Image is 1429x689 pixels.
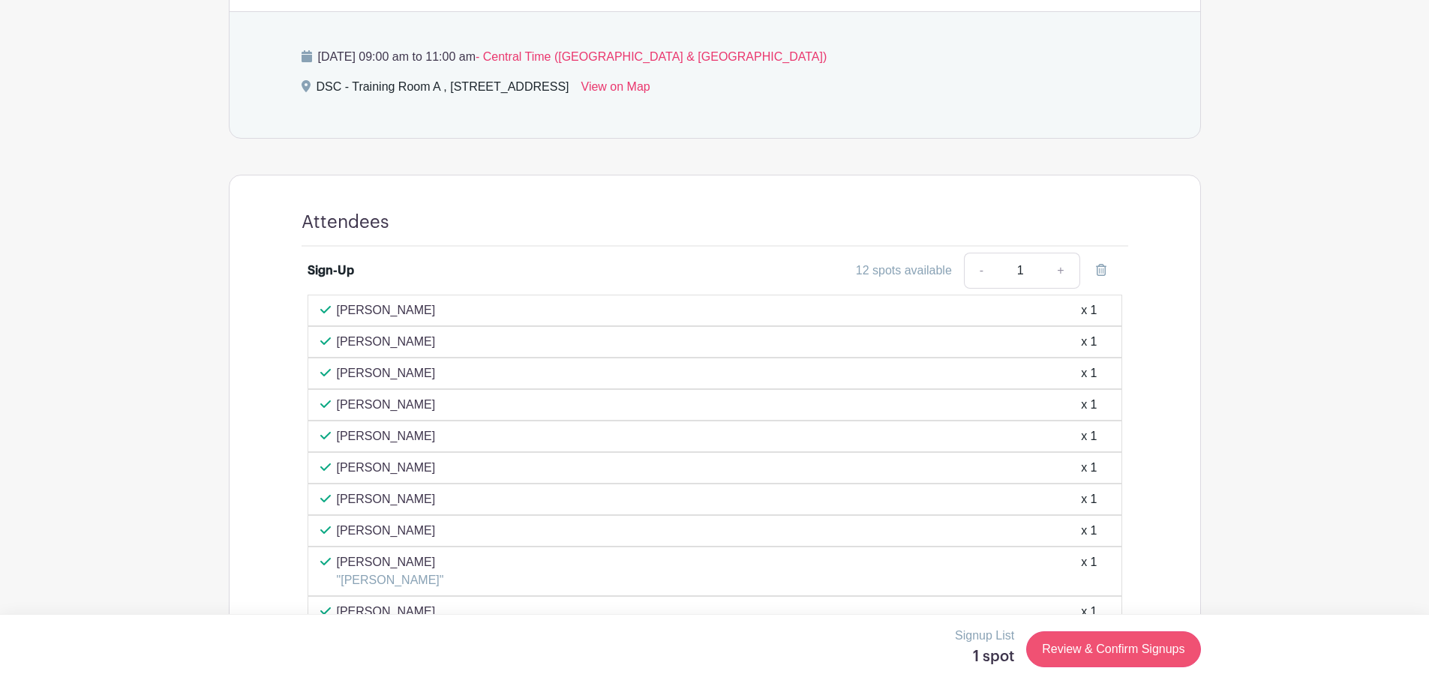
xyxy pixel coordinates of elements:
div: x 1 [1081,301,1097,319]
p: [PERSON_NAME] [337,603,436,621]
div: x 1 [1081,553,1097,589]
div: DSC - Training Room A , [STREET_ADDRESS] [317,78,569,102]
a: Review & Confirm Signups [1026,631,1200,667]
div: x 1 [1081,522,1097,540]
h4: Attendees [302,211,389,233]
p: [DATE] 09:00 am to 11:00 am [302,48,1128,66]
a: View on Map [581,78,650,102]
p: [PERSON_NAME] [337,427,436,445]
a: - [964,253,998,289]
span: - Central Time ([GEOGRAPHIC_DATA] & [GEOGRAPHIC_DATA]) [476,50,827,63]
p: "[PERSON_NAME]" [337,571,444,589]
div: x 1 [1081,459,1097,477]
div: x 1 [1081,364,1097,382]
div: x 1 [1081,603,1097,621]
h5: 1 spot [955,648,1014,666]
div: 12 spots available [856,262,952,280]
p: [PERSON_NAME] [337,301,436,319]
p: [PERSON_NAME] [337,396,436,414]
p: [PERSON_NAME] [337,459,436,477]
div: x 1 [1081,396,1097,414]
div: Sign-Up [308,262,354,280]
p: [PERSON_NAME] [337,553,444,571]
div: x 1 [1081,490,1097,508]
p: [PERSON_NAME] [337,364,436,382]
a: + [1042,253,1079,289]
p: [PERSON_NAME] [337,522,436,540]
p: Signup List [955,627,1014,645]
div: x 1 [1081,333,1097,351]
p: [PERSON_NAME] [337,333,436,351]
div: x 1 [1081,427,1097,445]
p: [PERSON_NAME] [337,490,436,508]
